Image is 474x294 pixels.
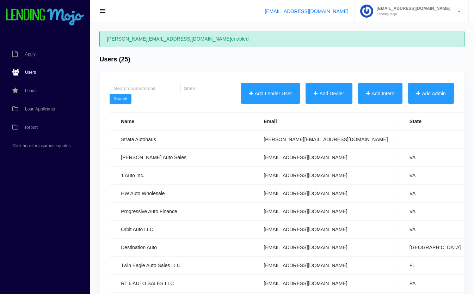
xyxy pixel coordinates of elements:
td: RT 6 AUTO SALES LLC [110,275,253,293]
img: logo-small.png [5,8,85,26]
button: Search [110,94,131,104]
td: [EMAIL_ADDRESS][DOMAIN_NAME] [253,149,399,167]
span: Apply [25,52,36,56]
th: State [399,113,472,131]
span: Loan Applicants [25,107,55,111]
td: VA [399,221,472,239]
td: Orbit Auto LLC [110,221,253,239]
td: [GEOGRAPHIC_DATA] [399,239,472,257]
td: [EMAIL_ADDRESS][DOMAIN_NAME] [253,239,399,257]
td: VA [399,167,472,185]
div: [PERSON_NAME][EMAIL_ADDRESS][DOMAIN_NAME] enabled [99,31,464,47]
input: State [180,83,221,94]
button: Add Dealer [306,83,352,104]
td: HW Auto Wholesale [110,185,253,203]
button: Add Intern [358,83,403,104]
td: [PERSON_NAME] Auto Sales [110,149,253,167]
input: Search name/email [110,83,180,94]
button: Add Admin [408,83,454,104]
td: [PERSON_NAME][EMAIL_ADDRESS][DOMAIN_NAME] [253,131,399,149]
a: [EMAIL_ADDRESS][DOMAIN_NAME] [265,8,348,14]
td: [EMAIL_ADDRESS][DOMAIN_NAME] [253,167,399,185]
td: Destination Auto [110,239,253,257]
small: Lending Mojo [373,12,450,16]
span: Click here for insurance quotes [12,144,70,148]
td: 1 Auto Inc. [110,167,253,185]
td: Twin Eagle Auto Sales LLC [110,257,253,275]
td: [EMAIL_ADDRESS][DOMAIN_NAME] [253,185,399,203]
td: [EMAIL_ADDRESS][DOMAIN_NAME] [253,257,399,275]
span: Users [25,70,36,74]
th: Email [253,113,399,131]
h4: Users (25) [99,56,130,64]
th: Name [110,113,253,131]
img: Profile image [360,5,373,18]
td: [EMAIL_ADDRESS][DOMAIN_NAME] [253,221,399,239]
td: VA [399,149,472,167]
td: VA [399,185,472,203]
td: VA [399,203,472,221]
span: Leads [25,89,37,93]
button: Add Lender User [241,83,300,104]
span: [EMAIL_ADDRESS][DOMAIN_NAME] [373,6,450,11]
td: FL [399,257,472,275]
td: [EMAIL_ADDRESS][DOMAIN_NAME] [253,203,399,221]
td: [EMAIL_ADDRESS][DOMAIN_NAME] [253,275,399,293]
td: Progressive Auto Finance [110,203,253,221]
td: Strata Autohaus [110,131,253,149]
td: PA [399,275,472,293]
span: Report [25,125,38,130]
